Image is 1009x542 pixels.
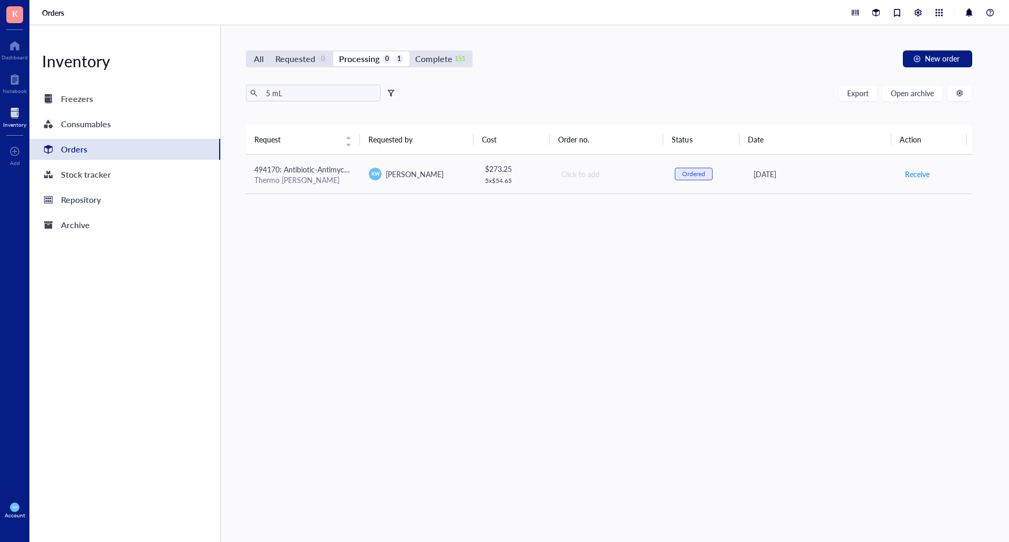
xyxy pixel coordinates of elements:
button: Open archive [882,85,943,101]
button: Export [838,85,878,101]
span: New order [925,54,960,63]
a: Archive [29,214,220,236]
button: New order [903,50,972,67]
span: Open archive [891,89,934,97]
button: Receive [904,166,930,182]
div: Ordered [682,170,705,178]
div: $ 273.25 [485,163,544,175]
div: Archive [61,218,90,232]
th: Order no. [550,125,664,154]
a: Dashboard [2,37,28,60]
div: Inventory [29,50,220,71]
div: Orders [61,142,87,157]
div: Thermo [PERSON_NAME] [254,175,352,185]
div: Dashboard [2,54,28,60]
div: Consumables [61,117,111,131]
a: Freezers [29,88,220,109]
a: Orders [29,139,220,160]
th: Cost [473,125,549,154]
a: Stock tracker [29,164,220,185]
span: KW [12,505,17,509]
span: Request [254,134,339,145]
div: 1 [395,55,404,64]
span: KW [371,170,379,178]
div: 5 x $ 54.65 [485,177,544,185]
div: Notebook [3,88,27,94]
div: Processing [339,52,379,66]
a: Orders [42,8,66,17]
a: Consumables [29,114,220,135]
span: [PERSON_NAME] [386,169,444,179]
span: 494170: Antibiotic-Antimycotic (100X) [254,164,380,175]
div: Inventory [3,121,26,128]
div: 0 [383,55,392,64]
span: K [12,7,18,20]
a: Repository [29,189,220,210]
div: All [254,52,264,66]
div: Click to add [561,168,658,180]
div: Freezers [61,91,93,106]
th: Request [246,125,360,154]
div: Complete [415,52,452,66]
div: 0 [318,55,327,64]
span: Receive [905,168,930,180]
div: Stock tracker [61,167,111,182]
th: Date [739,125,891,154]
a: Notebook [3,71,27,94]
a: Inventory [3,105,26,128]
th: Requested by [360,125,474,154]
div: Repository [61,192,101,207]
div: Account [5,512,25,518]
span: Export [847,89,869,97]
div: Add [10,160,20,166]
th: Status [663,125,739,154]
div: segmented control [246,50,472,67]
div: 151 [456,55,465,64]
td: Click to add [552,155,666,194]
th: Action [891,125,967,154]
div: Requested [275,52,315,66]
input: Find orders in table [262,85,376,101]
div: [DATE] [754,168,888,180]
